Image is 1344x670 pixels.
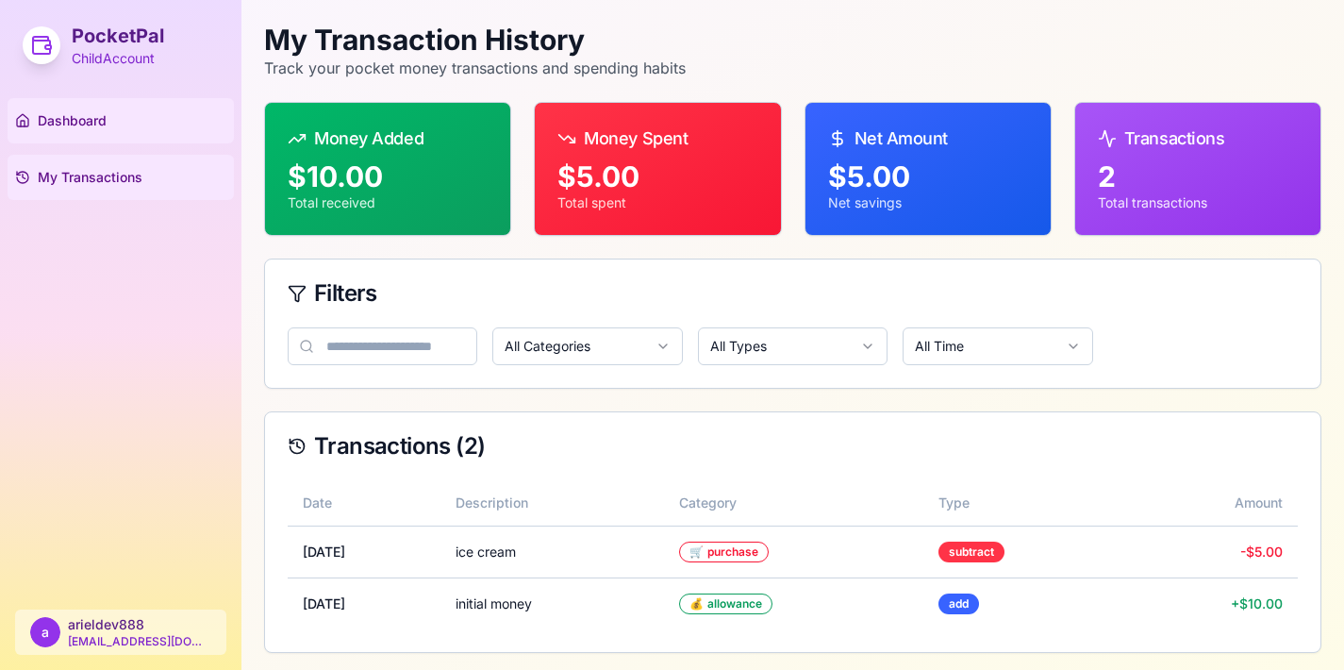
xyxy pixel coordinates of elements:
[828,193,1028,212] p: Net savings
[288,578,440,629] td: [DATE]
[938,542,1004,562] div: subtract
[68,634,211,649] p: [EMAIL_ADDRESS][DOMAIN_NAME]
[1098,126,1298,152] div: Transactions
[15,610,226,655] button: aarieldev888[EMAIL_ADDRESS][DOMAIN_NAME]
[8,155,234,200] a: My Transactions
[828,126,1028,152] div: Net Amount
[689,544,704,560] span: 🛒
[440,578,664,629] td: initial money
[1098,193,1298,212] p: Total transactions
[72,23,164,49] h1: PocketPal
[264,57,686,79] p: Track your pocket money transactions and spending habits
[38,168,142,187] span: My Transactions
[1098,159,1298,193] div: 2
[440,526,664,578] td: ice cream
[8,98,234,143] a: Dashboard
[288,282,1298,305] div: Filters
[440,480,664,526] th: Description
[288,480,440,526] th: Date
[557,193,757,212] p: Total spent
[288,435,1298,458] div: Transactions ( 2 )
[1240,544,1283,560] span: - $5.00
[828,159,1028,193] div: $5.00
[72,49,164,68] p: Child Account
[30,617,60,647] span: a
[38,111,107,130] span: Dashboard
[679,542,769,562] div: purchase
[557,159,757,193] div: $5.00
[1231,595,1283,611] span: + $10.00
[288,526,440,578] td: [DATE]
[1125,480,1298,526] th: Amount
[664,480,923,526] th: Category
[68,615,211,634] p: arieldev888
[288,126,488,152] div: Money Added
[288,193,488,212] p: Total received
[288,159,488,193] div: $10.00
[264,23,686,57] h1: My Transaction History
[938,594,979,614] div: add
[557,126,757,152] div: Money Spent
[923,480,1125,526] th: Type
[679,594,772,614] div: allowance
[689,596,704,611] span: 💰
